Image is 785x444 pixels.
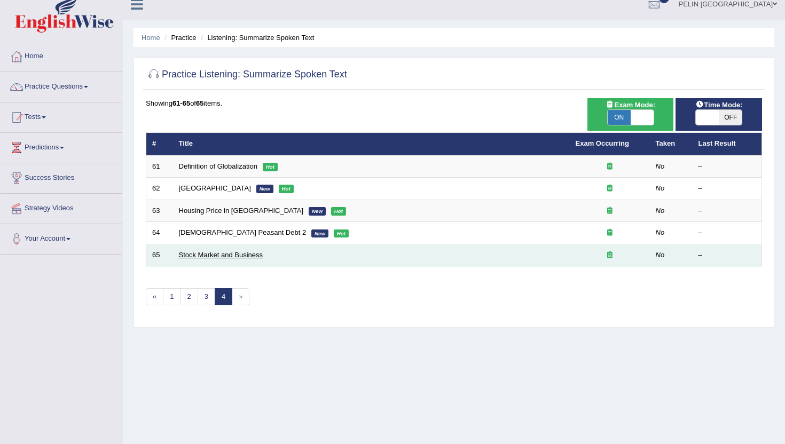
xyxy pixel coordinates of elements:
[142,34,160,42] a: Home
[198,288,215,306] a: 3
[331,207,346,216] em: Hot
[656,162,665,170] em: No
[146,155,173,178] td: 61
[1,194,122,220] a: Strategy Videos
[656,251,665,259] em: No
[146,288,163,306] a: «
[179,162,257,170] a: Definition of Globalization
[163,288,180,306] a: 1
[1,224,122,251] a: Your Account
[196,99,203,107] b: 65
[1,72,122,99] a: Practice Questions
[146,67,347,83] h2: Practice Listening: Summarize Spoken Text
[215,288,232,306] a: 4
[179,251,263,259] a: Stock Market and Business
[691,99,747,110] span: Time Mode:
[698,206,756,216] div: –
[576,162,644,172] div: Exam occurring question
[146,178,173,200] td: 62
[1,163,122,190] a: Success Stories
[576,139,629,147] a: Exam Occurring
[608,110,631,125] span: ON
[198,33,314,43] li: Listening: Summarize Spoken Text
[309,207,326,216] em: New
[334,229,349,238] em: Hot
[179,184,251,192] a: [GEOGRAPHIC_DATA]
[146,133,173,155] th: #
[576,250,644,260] div: Exam occurring question
[146,244,173,267] td: 65
[587,98,674,131] div: Show exams occurring in exams
[162,33,196,43] li: Practice
[576,206,644,216] div: Exam occurring question
[172,99,190,107] b: 61-65
[263,163,278,171] em: Hot
[698,250,756,260] div: –
[1,42,122,68] a: Home
[601,99,659,110] span: Exam Mode:
[232,288,249,306] span: »
[146,200,173,222] td: 63
[693,133,762,155] th: Last Result
[180,288,198,306] a: 2
[256,185,273,193] em: New
[576,184,644,194] div: Exam occurring question
[698,184,756,194] div: –
[656,228,665,236] em: No
[146,98,762,108] div: Showing of items.
[576,228,644,238] div: Exam occurring question
[146,222,173,244] td: 64
[719,110,742,125] span: OFF
[1,133,122,160] a: Predictions
[656,184,665,192] em: No
[279,185,294,193] em: Hot
[650,133,693,155] th: Taken
[656,207,665,215] em: No
[179,228,307,236] a: [DEMOGRAPHIC_DATA] Peasant Debt 2
[311,229,328,238] em: New
[179,207,304,215] a: Housing Price in [GEOGRAPHIC_DATA]
[1,102,122,129] a: Tests
[173,133,570,155] th: Title
[698,228,756,238] div: –
[698,162,756,172] div: –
